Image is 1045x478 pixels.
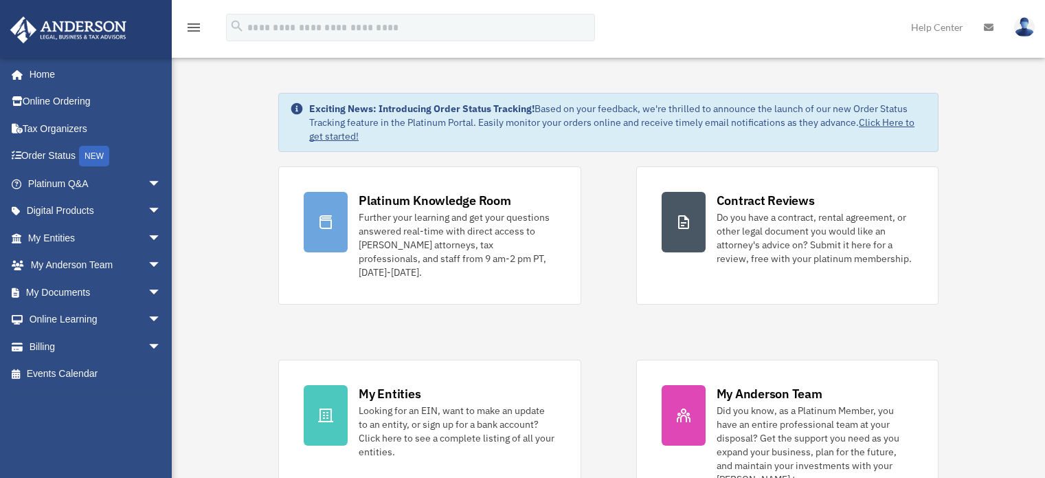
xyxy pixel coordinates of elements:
i: search [229,19,245,34]
a: Digital Productsarrow_drop_down [10,197,182,225]
a: Tax Organizers [10,115,182,142]
a: Online Learningarrow_drop_down [10,306,182,334]
span: arrow_drop_down [148,252,175,280]
div: Platinum Knowledge Room [359,192,511,209]
a: My Entitiesarrow_drop_down [10,224,182,252]
span: arrow_drop_down [148,279,175,307]
div: My Anderson Team [717,385,822,402]
div: NEW [79,146,109,166]
span: arrow_drop_down [148,197,175,226]
a: Home [10,61,175,88]
div: Contract Reviews [717,192,815,209]
i: menu [186,19,202,36]
span: arrow_drop_down [148,224,175,252]
div: Do you have a contract, rental agreement, or other legal document you would like an attorney's ad... [717,210,913,265]
a: Events Calendar [10,360,182,388]
img: User Pic [1014,17,1035,37]
a: Click Here to get started! [309,116,914,142]
span: arrow_drop_down [148,333,175,361]
a: Contract Reviews Do you have a contract, rental agreement, or other legal document you would like... [636,166,939,305]
div: Based on your feedback, we're thrilled to announce the launch of our new Order Status Tracking fe... [309,102,927,143]
a: Order StatusNEW [10,142,182,171]
a: Billingarrow_drop_down [10,333,182,360]
a: My Anderson Teamarrow_drop_down [10,252,182,279]
a: My Documentsarrow_drop_down [10,279,182,306]
a: Platinum Knowledge Room Further your learning and get your questions answered real-time with dire... [278,166,581,305]
span: arrow_drop_down [148,306,175,334]
span: arrow_drop_down [148,170,175,198]
img: Anderson Advisors Platinum Portal [6,17,131,43]
div: Looking for an EIN, want to make an update to an entity, or sign up for a bank account? Click her... [359,404,555,459]
a: menu [186,24,202,36]
a: Online Ordering [10,88,182,116]
div: Further your learning and get your questions answered real-time with direct access to [PERSON_NAM... [359,210,555,279]
a: Platinum Q&Aarrow_drop_down [10,170,182,197]
strong: Exciting News: Introducing Order Status Tracking! [309,102,535,115]
div: My Entities [359,385,420,402]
